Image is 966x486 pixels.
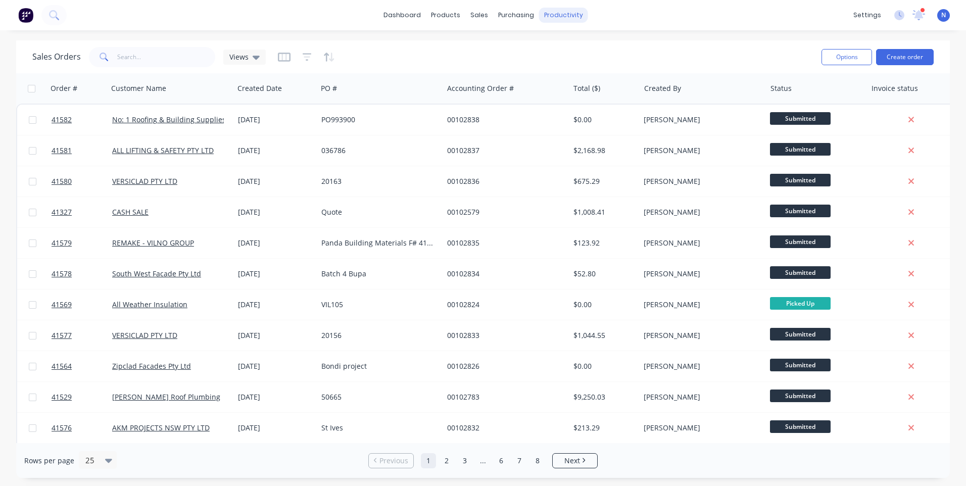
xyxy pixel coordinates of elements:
[770,143,831,156] span: Submitted
[238,423,313,433] div: [DATE]
[447,269,559,279] div: 00102834
[321,115,433,125] div: PO993900
[475,453,491,468] a: Jump forward
[112,115,226,124] a: No: 1 Roofing & Building Supplies
[52,115,72,125] span: 41582
[52,176,72,186] span: 41580
[321,83,337,93] div: PO #
[52,289,112,320] a: 41569
[872,83,918,93] div: Invoice status
[238,145,313,156] div: [DATE]
[465,8,493,23] div: sales
[770,235,831,248] span: Submitted
[573,176,633,186] div: $675.29
[644,176,756,186] div: [PERSON_NAME]
[238,238,313,248] div: [DATE]
[369,456,413,466] a: Previous page
[238,269,313,279] div: [DATE]
[494,453,509,468] a: Page 6
[457,453,472,468] a: Page 3
[379,456,408,466] span: Previous
[573,145,633,156] div: $2,168.98
[52,105,112,135] a: 41582
[573,115,633,125] div: $0.00
[52,197,112,227] a: 41327
[573,207,633,217] div: $1,008.41
[52,361,72,371] span: 41564
[229,52,249,62] span: Views
[321,392,433,402] div: 50665
[112,145,214,155] a: ALL LIFTING & SAFETY PTY LTD
[573,83,600,93] div: Total ($)
[573,300,633,310] div: $0.00
[447,361,559,371] div: 00102826
[447,207,559,217] div: 00102579
[32,52,81,62] h1: Sales Orders
[24,456,74,466] span: Rows per page
[112,423,210,432] a: AKM PROJECTS NSW PTY LTD
[644,361,756,371] div: [PERSON_NAME]
[439,453,454,468] a: Page 2
[573,269,633,279] div: $52.80
[52,135,112,166] a: 41581
[321,238,433,248] div: Panda Building Materials F# 41479
[238,115,313,125] div: [DATE]
[52,330,72,341] span: 41577
[321,207,433,217] div: Quote
[644,392,756,402] div: [PERSON_NAME]
[848,8,886,23] div: settings
[493,8,539,23] div: purchasing
[573,330,633,341] div: $1,044.55
[52,228,112,258] a: 41579
[364,453,602,468] ul: Pagination
[426,8,465,23] div: products
[770,83,792,93] div: Status
[447,145,559,156] div: 00102837
[112,300,187,309] a: All Weather Insulation
[573,238,633,248] div: $123.92
[52,392,72,402] span: 41529
[644,300,756,310] div: [PERSON_NAME]
[112,361,191,371] a: Zipclad Facades Pty Ltd
[573,361,633,371] div: $0.00
[111,83,166,93] div: Customer Name
[52,300,72,310] span: 41569
[52,269,72,279] span: 41578
[644,269,756,279] div: [PERSON_NAME]
[447,238,559,248] div: 00102835
[52,351,112,381] a: 41564
[770,266,831,279] span: Submitted
[447,330,559,341] div: 00102833
[238,361,313,371] div: [DATE]
[321,269,433,279] div: Batch 4 Bupa
[512,453,527,468] a: Page 7
[941,11,946,20] span: N
[770,359,831,371] span: Submitted
[238,330,313,341] div: [DATE]
[644,207,756,217] div: [PERSON_NAME]
[822,49,872,65] button: Options
[52,382,112,412] a: 41529
[378,8,426,23] a: dashboard
[770,112,831,125] span: Submitted
[564,456,580,466] span: Next
[644,238,756,248] div: [PERSON_NAME]
[539,8,588,23] div: productivity
[18,8,33,23] img: Factory
[52,207,72,217] span: 41327
[770,205,831,217] span: Submitted
[421,453,436,468] a: Page 1 is your current page
[447,115,559,125] div: 00102838
[237,83,282,93] div: Created Date
[553,456,597,466] a: Next page
[321,300,433,310] div: VIL105
[238,207,313,217] div: [DATE]
[52,238,72,248] span: 41579
[770,420,831,433] span: Submitted
[112,238,194,248] a: REMAKE - VILNO GROUP
[238,176,313,186] div: [DATE]
[112,330,177,340] a: VERSICLAD PTY LTD
[238,392,313,402] div: [DATE]
[447,176,559,186] div: 00102836
[447,392,559,402] div: 00102783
